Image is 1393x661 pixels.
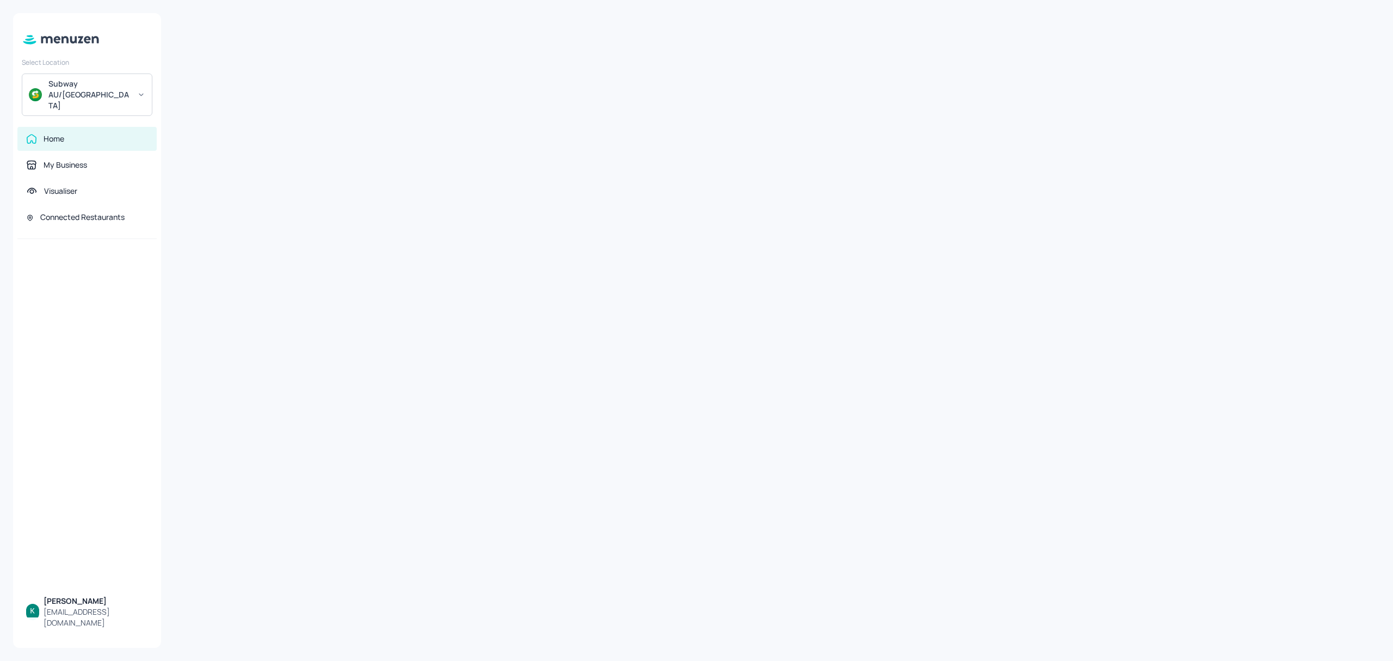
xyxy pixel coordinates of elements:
div: Connected Restaurants [40,212,125,223]
div: Visualiser [44,186,77,197]
div: My Business [44,160,87,170]
img: avatar [29,88,42,101]
div: Home [44,133,64,144]
div: [PERSON_NAME] [44,596,148,607]
img: ACg8ocKBIlbXoTTzaZ8RZ_0B6YnoiWvEjOPx6MQW7xFGuDwnGH3hbQ=s96-c [26,604,39,617]
div: [EMAIL_ADDRESS][DOMAIN_NAME] [44,607,148,628]
div: Select Location [22,58,152,67]
div: Subway AU/[GEOGRAPHIC_DATA] [48,78,131,111]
